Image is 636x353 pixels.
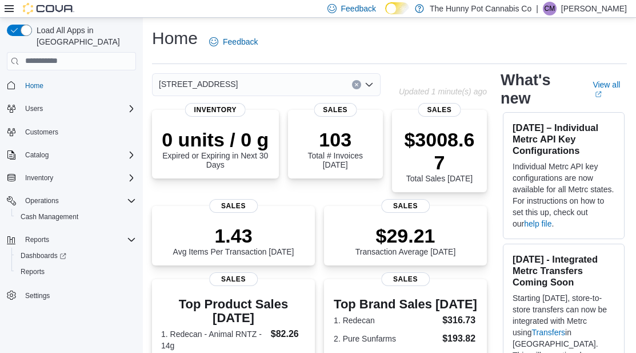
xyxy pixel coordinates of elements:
dt: 1. Redecan - Animal RNTZ - 14g [161,328,266,351]
p: 0 units / 0 g [161,128,270,151]
dd: $193.82 [442,332,477,346]
button: Catalog [2,147,141,163]
input: Dark Mode [385,2,409,14]
span: Inventory [21,171,136,185]
button: Users [21,102,47,116]
img: Cova [23,3,74,14]
dt: 2. Pure Sunfarms [334,333,438,344]
span: Feedback [341,3,376,14]
p: $29.21 [355,224,456,247]
span: [STREET_ADDRESS] [159,77,238,91]
a: help file [524,219,551,228]
h3: Top Brand Sales [DATE] [334,298,477,311]
a: Cash Management [16,210,83,224]
a: Dashboards [16,249,71,263]
span: Customers [21,125,136,139]
button: Reports [21,233,54,247]
span: Customers [25,128,58,137]
span: Inventory [185,103,246,117]
a: Transfers [531,328,565,337]
p: | [536,2,538,15]
nav: Complex example [7,73,136,334]
h3: Top Product Sales [DATE] [161,298,306,325]
span: Feedback [223,36,258,47]
span: Home [25,81,43,90]
button: Home [2,77,141,94]
a: Home [21,79,48,93]
span: Dashboards [16,249,136,263]
span: Cash Management [16,210,136,224]
p: The Hunny Pot Cannabis Co [430,2,531,15]
p: 103 [297,128,374,151]
span: Sales [381,272,430,286]
dd: $316.73 [442,314,477,327]
svg: External link [595,91,602,98]
div: Expired or Expiring in Next 30 Days [161,128,270,169]
span: Load All Apps in [GEOGRAPHIC_DATA] [32,25,136,47]
span: Operations [21,194,136,208]
h3: [DATE] – Individual Metrc API Key Configurations [513,122,615,156]
div: Transaction Average [DATE] [355,224,456,256]
button: Settings [2,287,141,303]
button: Clear input [352,80,361,89]
a: Feedback [205,30,262,53]
span: Users [25,104,43,113]
span: CM [545,2,555,15]
button: Operations [2,193,141,209]
span: Sales [418,103,461,117]
span: Dark Mode [385,14,386,15]
span: Catalog [25,150,49,160]
a: Reports [16,265,49,279]
button: Inventory [21,171,58,185]
div: Avg Items Per Transaction [DATE] [173,224,294,256]
h2: What's new [501,71,579,108]
p: Updated 1 minute(s) ago [399,87,487,96]
dd: $82.26 [271,327,306,341]
button: Reports [2,232,141,248]
span: Reports [16,265,136,279]
span: Reports [21,233,136,247]
span: Reports [25,235,49,244]
button: Inventory [2,170,141,186]
h3: [DATE] - Integrated Metrc Transfers Coming Soon [513,253,615,288]
span: Inventory [25,173,53,183]
span: Sales [209,199,258,213]
button: Open list of options [365,80,374,89]
div: Total # Invoices [DATE] [297,128,374,169]
a: Dashboards [11,248,141,264]
span: Sales [209,272,258,286]
span: Users [21,102,136,116]
dt: 1. Redecan [334,315,438,326]
p: [PERSON_NAME] [561,2,627,15]
button: Users [2,101,141,117]
a: Customers [21,125,63,139]
button: Catalog [21,148,53,162]
span: Dashboards [21,251,66,260]
span: Home [21,78,136,93]
button: Operations [21,194,63,208]
div: Corrin Marier [543,2,557,15]
div: Total Sales [DATE] [401,128,478,183]
span: Reports [21,267,45,276]
span: Operations [25,196,59,205]
a: Settings [21,289,54,303]
span: Cash Management [21,212,78,221]
button: Reports [11,264,141,280]
p: $3008.67 [401,128,478,174]
button: Cash Management [11,209,141,225]
span: Sales [314,103,357,117]
span: Catalog [21,148,136,162]
p: Individual Metrc API key configurations are now available for all Metrc states. For instructions ... [513,161,615,229]
span: Sales [381,199,430,213]
p: 1.43 [173,224,294,247]
span: Settings [25,291,50,300]
button: Customers [2,124,141,140]
h1: Home [152,27,198,50]
a: View allExternal link [593,80,627,98]
span: Settings [21,288,136,302]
